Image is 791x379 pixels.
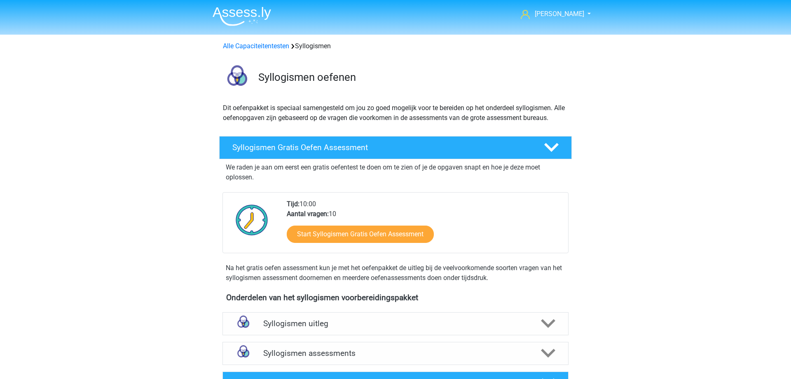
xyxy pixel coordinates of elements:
div: Syllogismen [220,41,571,51]
h4: Syllogismen uitleg [263,319,528,328]
img: Assessly [213,7,271,26]
p: We raden je aan om eerst een gratis oefentest te doen om te zien of je de opgaven snapt en hoe je... [226,162,565,182]
h4: Syllogismen assessments [263,348,528,358]
a: Start Syllogismen Gratis Oefen Assessment [287,226,434,243]
h4: Onderdelen van het syllogismen voorbereidingspakket [226,293,565,302]
a: [PERSON_NAME] [517,9,585,19]
b: Tijd: [287,200,300,208]
div: Na het gratis oefen assessment kun je met het oefenpakket de uitleg bij de veelvoorkomende soorte... [222,263,569,283]
a: uitleg Syllogismen uitleg [219,312,572,335]
span: [PERSON_NAME] [535,10,584,18]
img: syllogismen [220,61,255,96]
b: Aantal vragen: [287,210,329,218]
h4: Syllogismen Gratis Oefen Assessment [232,143,531,152]
img: syllogismen uitleg [233,313,254,334]
a: Alle Capaciteitentesten [223,42,289,50]
div: 10:00 10 [281,199,568,253]
img: syllogismen assessments [233,343,254,364]
h3: Syllogismen oefenen [258,71,565,84]
img: Klok [231,199,273,240]
a: assessments Syllogismen assessments [219,342,572,365]
a: Syllogismen Gratis Oefen Assessment [216,136,575,159]
p: Dit oefenpakket is speciaal samengesteld om jou zo goed mogelijk voor te bereiden op het onderdee... [223,103,568,123]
